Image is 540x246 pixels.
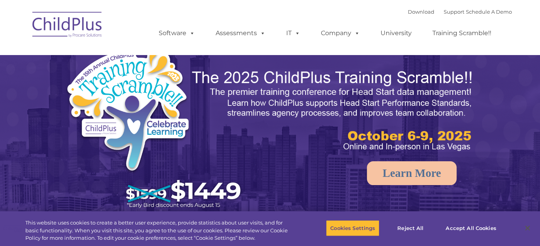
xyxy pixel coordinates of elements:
button: Cookies Settings [326,220,379,236]
a: Schedule A Demo [466,9,512,15]
a: Download [408,9,434,15]
a: Learn More [367,161,457,185]
a: Software [151,25,203,41]
a: Support [444,9,464,15]
img: ChildPlus by Procare Solutions [28,6,106,45]
a: IT [278,25,308,41]
a: University [373,25,420,41]
a: Training Scramble!! [425,25,499,41]
span: Last name [108,52,132,57]
button: Close [519,219,536,237]
div: This website uses cookies to create a better user experience, provide statistics about user visit... [25,219,297,242]
span: Phone number [108,84,142,89]
a: Assessments [208,25,273,41]
font: | [408,9,512,15]
button: Accept All Cookies [441,220,500,236]
button: Reject All [386,220,435,236]
a: Company [313,25,368,41]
